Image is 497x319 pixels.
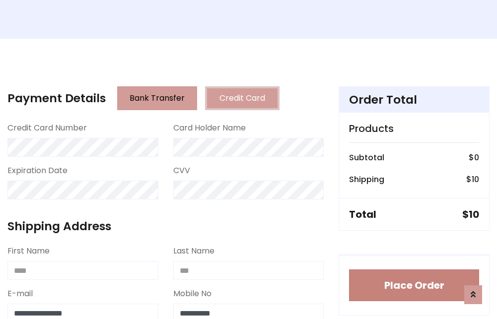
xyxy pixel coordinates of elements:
[469,207,479,221] span: 10
[117,86,197,110] button: Bank Transfer
[462,208,479,220] h5: $
[7,245,50,257] label: First Name
[349,208,376,220] h5: Total
[7,165,68,177] label: Expiration Date
[173,122,246,134] label: Card Holder Name
[349,175,384,184] h6: Shipping
[173,165,190,177] label: CVV
[349,269,479,301] button: Place Order
[173,288,212,300] label: Mobile No
[7,122,87,134] label: Credit Card Number
[472,174,479,185] span: 10
[349,93,479,107] h4: Order Total
[7,91,106,105] h4: Payment Details
[7,219,324,233] h4: Shipping Address
[173,245,214,257] label: Last Name
[7,288,33,300] label: E-mail
[205,86,280,110] button: Credit Card
[349,153,384,162] h6: Subtotal
[466,175,479,184] h6: $
[474,152,479,163] span: 0
[469,153,479,162] h6: $
[349,123,479,134] h5: Products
